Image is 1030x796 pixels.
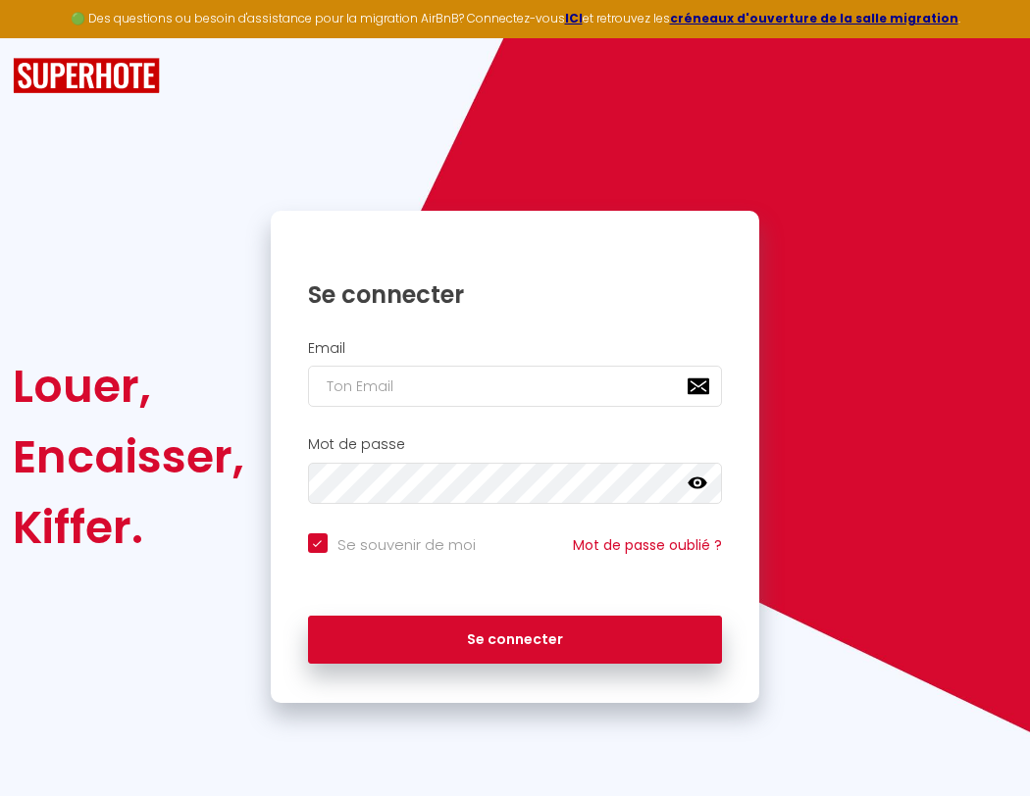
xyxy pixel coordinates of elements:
[308,340,723,357] h2: Email
[13,58,160,94] img: SuperHote logo
[670,10,958,26] a: créneaux d'ouverture de la salle migration
[308,366,723,407] input: Ton Email
[13,422,244,492] div: Encaisser,
[308,279,723,310] h1: Se connecter
[308,436,723,453] h2: Mot de passe
[13,351,244,422] div: Louer,
[13,492,244,563] div: Kiffer.
[308,616,723,665] button: Se connecter
[565,10,583,26] a: ICI
[573,535,722,555] a: Mot de passe oublié ?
